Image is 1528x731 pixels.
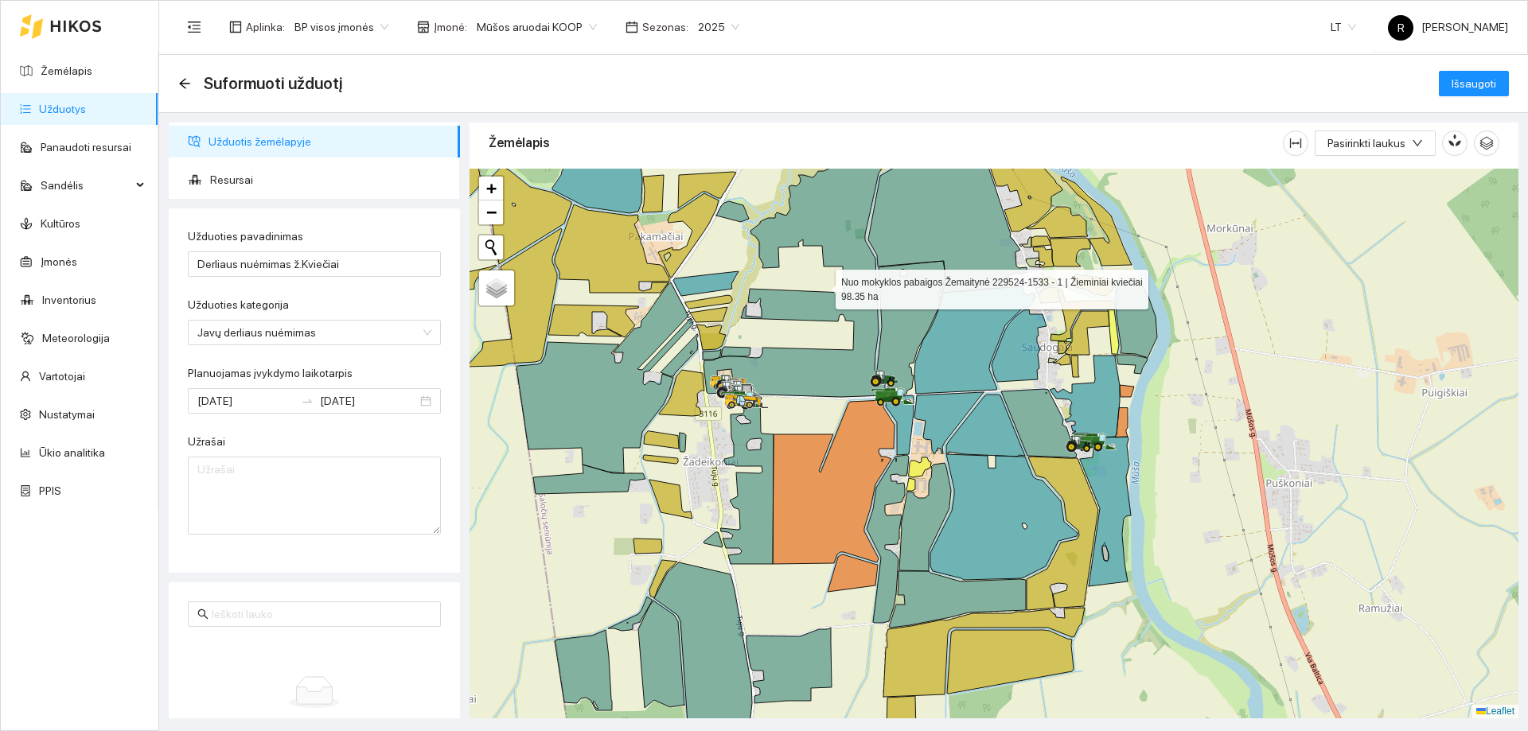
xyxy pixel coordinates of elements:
a: Ūkio analitika [39,446,105,459]
a: PPIS [39,484,61,497]
span: Aplinka : [246,18,285,36]
textarea: Užrašai [188,457,441,535]
span: calendar [626,21,638,33]
span: + [486,178,497,198]
a: Kultūros [41,217,80,230]
a: Nustatymai [39,408,95,421]
span: LT [1331,15,1356,39]
span: arrow-left [178,77,191,90]
a: Žemėlapis [41,64,92,77]
span: Pasirinkti laukus [1327,134,1405,152]
span: layout [229,21,242,33]
span: BP visos įmonės [294,15,388,39]
span: to [301,395,314,407]
span: menu-fold [187,20,201,34]
a: Zoom in [479,177,503,200]
label: Planuojamas įvykdymo laikotarpis [188,365,353,382]
input: Ieškoti lauko [212,605,431,623]
span: Užduotis žemėlapyje [209,126,447,157]
label: Užduoties kategorija [188,297,289,313]
span: − [486,202,497,222]
span: Suformuoti užduotį [204,71,342,96]
span: Sandėlis [41,169,131,201]
input: Pabaigos data [320,392,417,410]
span: 2025 [698,15,739,39]
div: Žemėlapis [489,120,1283,165]
span: Išsaugoti [1452,75,1496,92]
span: swap-right [301,395,314,407]
a: Vartotojai [39,370,85,383]
span: Mūšos aruodai KOOP [477,15,597,39]
a: Layers [479,270,514,305]
button: column-width [1283,130,1308,156]
span: search [197,609,209,620]
a: Įmonės [41,255,77,268]
span: shop [417,21,430,33]
span: Sezonas : [642,18,688,36]
a: Meteorologija [42,332,110,344]
a: Panaudoti resursai [41,141,131,154]
div: Atgal [178,77,191,91]
button: Išsaugoti [1439,71,1509,96]
button: menu-fold [178,11,210,43]
span: Javų derliaus nuėmimas [197,321,431,344]
span: Resursai [210,164,447,196]
a: Zoom out [479,200,503,224]
a: Užduotys [39,103,86,115]
span: [PERSON_NAME] [1388,21,1508,33]
span: close-circle [420,395,431,406]
button: Pasirinkti laukusdown [1315,130,1436,156]
label: Užrašai [188,434,225,450]
button: Initiate a new search [479,235,503,259]
span: column-width [1284,137,1308,150]
input: Užduoties pavadinimas [188,251,441,277]
input: Planuojamas įvykdymo laikotarpis [197,392,294,410]
span: Įmonė : [434,18,467,36]
span: down [1412,138,1423,150]
a: Inventorius [42,294,96,306]
span: R [1397,15,1405,41]
label: Užduoties pavadinimas [188,228,303,245]
a: Leaflet [1476,706,1514,717]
